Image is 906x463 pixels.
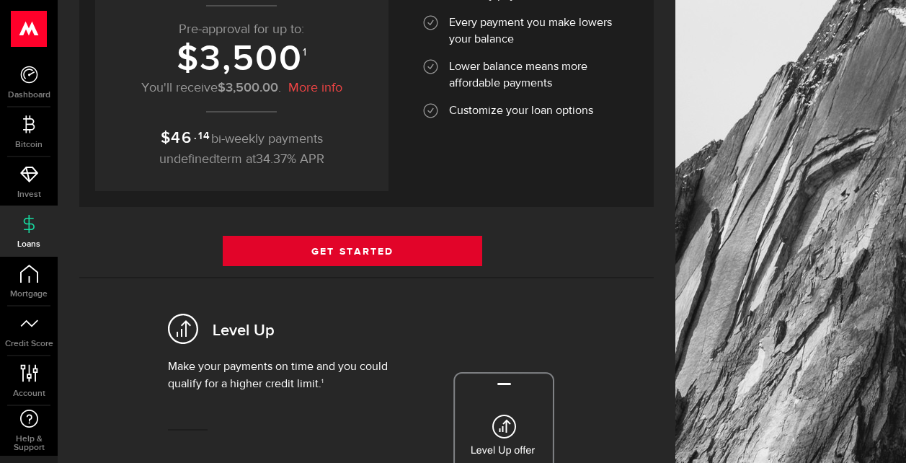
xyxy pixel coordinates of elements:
[12,6,55,49] button: Open LiveChat chat widget
[194,128,211,144] sup: .14
[110,126,374,169] p: bi-weekly payments term at % APR
[218,80,278,95] span: $3,500.00
[168,358,392,393] p: Make your payments on time and you could qualify for a higher credit limit.
[213,320,275,343] h2: Level Up
[110,20,374,40] p: Pre-approval for up to:
[423,59,625,103] li: Lower balance means more affordable payments
[200,38,303,81] span: 3,500
[303,47,306,58] sup: 1
[423,15,625,59] li: Every payment you make lowers your balance
[110,79,374,97] div: You'll receive .
[159,153,216,166] span: undefined
[171,128,192,148] span: 46
[161,128,172,148] span: $
[321,379,324,384] sup: 1
[256,153,287,166] span: 34.37
[423,103,625,131] li: Customize your loan options
[223,236,482,266] a: Get Started
[288,79,342,97] a: More info
[177,38,200,81] span: $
